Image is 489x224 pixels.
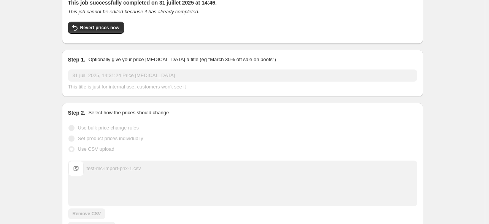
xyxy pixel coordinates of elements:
h2: Step 1. [68,56,86,63]
p: Select how the prices should change [88,109,169,117]
span: Set product prices individually [78,136,143,141]
p: Optionally give your price [MEDICAL_DATA] a title (eg "March 30% off sale on boots") [88,56,276,63]
input: 30% off holiday sale [68,69,417,82]
i: This job cannot be edited because it has already completed. [68,9,200,14]
span: Revert prices now [80,25,119,31]
span: Use CSV upload [78,146,114,152]
h2: Step 2. [68,109,86,117]
div: test-mc-import-prix-1.csv [87,165,141,172]
span: Use bulk price change rules [78,125,139,131]
button: Revert prices now [68,22,124,34]
span: This title is just for internal use, customers won't see it [68,84,186,90]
